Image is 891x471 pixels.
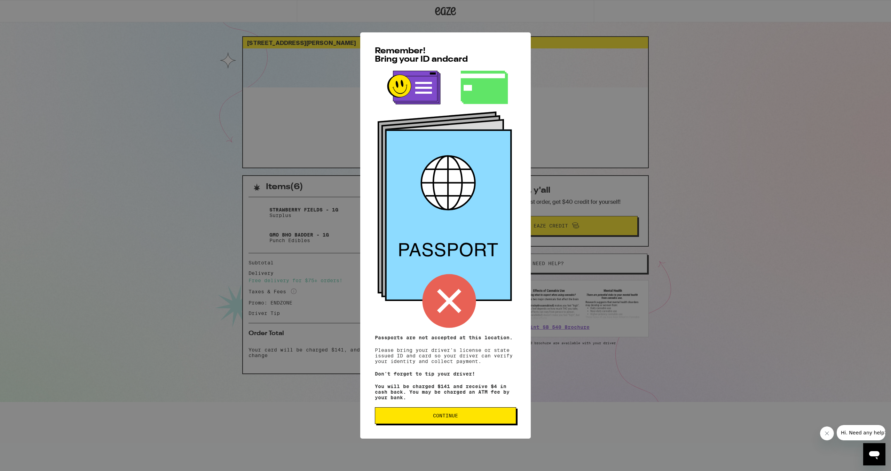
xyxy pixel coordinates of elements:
iframe: Button to launch messaging window [863,443,885,465]
button: Continue [375,407,516,424]
p: Passports are not accepted at this location. [375,335,516,340]
p: Please bring your driver's license or state issued ID and card so your driver can verify your ide... [375,335,516,364]
iframe: Message from company [837,425,885,440]
span: Remember! Bring your ID and card [375,47,468,64]
p: Don't forget to tip your driver! [375,371,516,377]
span: Hi. Need any help? [4,5,50,10]
iframe: Close message [820,426,834,440]
span: Continue [433,413,458,418]
p: You will be charged $141 and receive $4 in cash back. You may be charged an ATM fee by your bank. [375,384,516,400]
